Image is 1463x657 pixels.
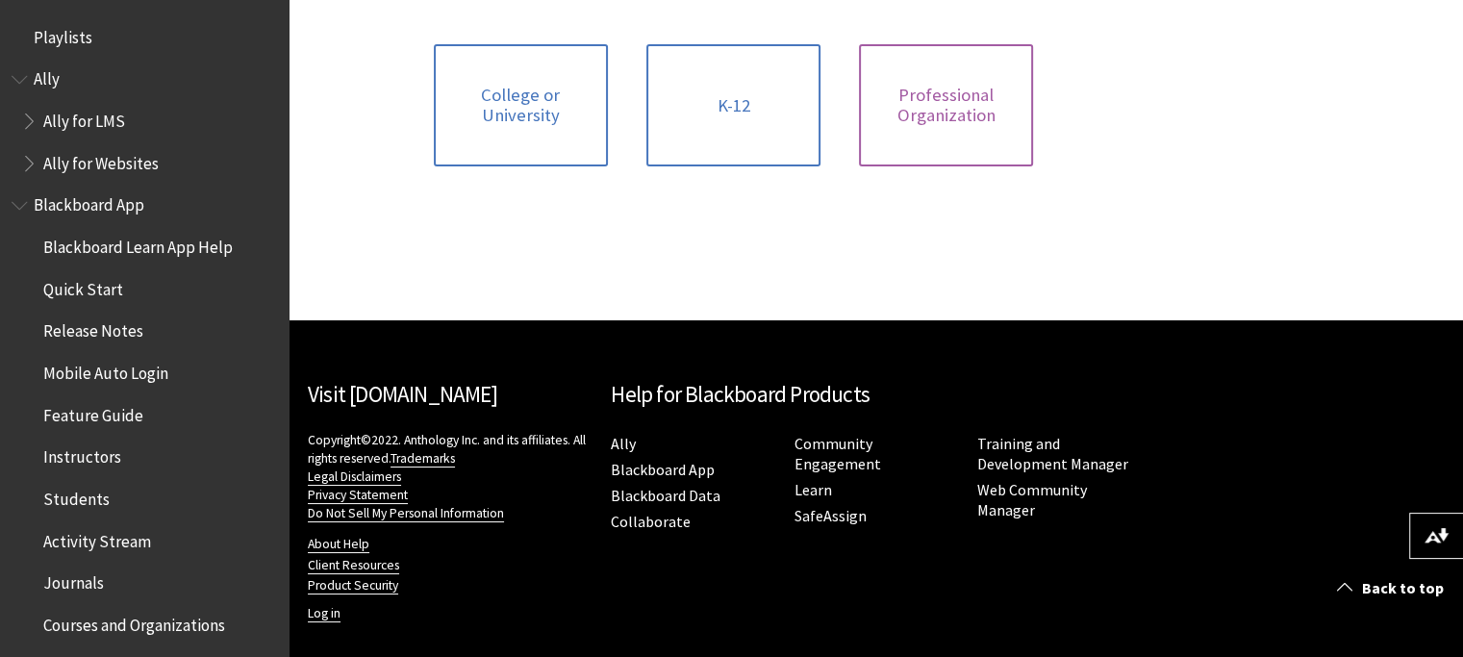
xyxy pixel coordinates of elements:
a: College or University [434,44,608,166]
a: Blackboard Data [611,486,720,506]
span: Ally [34,63,60,89]
span: K-12 [718,95,750,116]
a: Back to top [1323,570,1463,606]
a: Ally [611,434,636,454]
span: Blackboard Learn App Help [43,231,233,257]
h2: Help for Blackboard Products [611,378,1141,412]
span: Ally for LMS [43,105,125,131]
span: Journals [43,568,104,594]
a: Training and Development Manager [977,434,1128,474]
a: Learn [794,480,831,500]
a: Product Security [308,577,398,594]
span: Students [43,483,110,509]
a: Client Resources [308,557,399,574]
span: Feature Guide [43,399,143,425]
nav: Book outline for Playlists [12,21,277,54]
a: Visit [DOMAIN_NAME] [308,380,497,408]
span: Mobile Auto Login [43,357,168,383]
span: Quick Start [43,273,123,299]
p: Copyright©2022. Anthology Inc. and its affiliates. All rights reserved. [308,431,592,522]
a: SafeAssign [794,506,866,526]
span: Blackboard App [34,190,144,215]
span: Activity Stream [43,525,151,551]
a: Collaborate [611,512,691,532]
span: College or University [445,85,596,126]
span: Playlists [34,21,92,47]
a: Log in [308,605,341,622]
a: Privacy Statement [308,487,408,504]
a: Trademarks [391,450,455,467]
a: Community Engagement [794,434,880,474]
span: Courses and Organizations [43,609,225,635]
a: K-12 [646,44,820,166]
span: Ally for Websites [43,147,159,173]
span: Professional Organization [870,85,1022,126]
a: Web Community Manager [977,480,1087,520]
span: Release Notes [43,316,143,341]
a: Blackboard App [611,460,715,480]
span: Instructors [43,442,121,467]
a: Do Not Sell My Personal Information [308,505,504,522]
a: Legal Disclaimers [308,468,401,486]
a: About Help [308,536,369,553]
nav: Book outline for Anthology Ally Help [12,63,277,180]
a: Professional Organization [859,44,1033,166]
